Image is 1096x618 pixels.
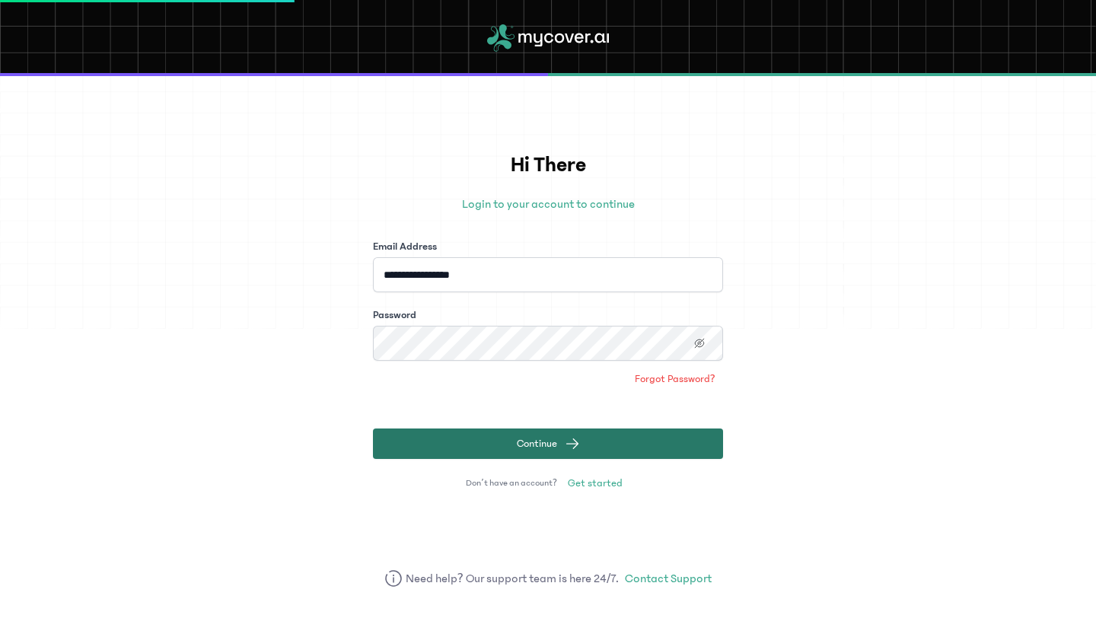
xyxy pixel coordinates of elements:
[560,471,630,495] a: Get started
[627,367,723,391] a: Forgot Password?
[625,569,712,588] a: Contact Support
[406,569,620,588] span: Need help? Our support team is here 24/7.
[373,307,416,323] label: Password
[635,371,715,387] span: Forgot Password?
[373,149,723,181] h1: Hi There
[373,195,723,213] p: Login to your account to continue
[466,477,557,489] span: Don’t have an account?
[568,476,623,491] span: Get started
[373,239,437,254] label: Email Address
[373,428,723,459] button: Continue
[517,436,557,451] span: Continue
